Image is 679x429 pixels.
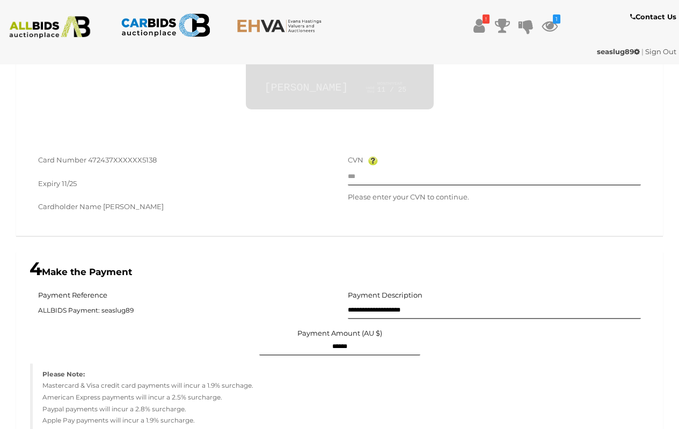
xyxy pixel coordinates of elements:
[38,303,332,319] span: ALLBIDS Payment: seaslug89
[103,202,164,211] span: [PERSON_NAME]
[42,370,85,378] strong: Please Note:
[645,47,676,56] a: Sign Out
[553,14,560,24] i: 1
[641,47,644,56] span: |
[348,291,422,299] h5: Payment Description
[377,82,415,93] div: 11 / 25
[348,154,363,166] label: CVN
[368,157,378,165] img: Help
[38,201,101,213] label: Cardholder Name
[297,329,382,337] label: Payment Amount (AU $)
[483,14,490,24] i: !
[630,11,679,23] a: Contact Us
[121,11,210,40] img: CARBIDS.com.au
[237,19,326,33] img: EHVA.com.au
[630,12,676,21] b: Contact Us
[38,291,107,299] h5: Payment Reference
[38,154,86,166] label: Card Number
[348,191,641,203] p: Please enter your CVN to continue.
[5,16,94,39] img: ALLBIDS.com.au
[597,47,640,56] strong: seaslug89
[471,16,487,35] a: !
[597,47,641,56] a: seaslug89
[38,177,60,190] label: Expiry
[62,179,77,188] span: 11/25
[30,257,42,280] span: 4
[265,83,367,93] div: [PERSON_NAME]
[30,267,132,277] b: Make the Payment
[542,16,558,35] a: 1
[265,53,415,65] div: 4724 37XX XXXX 5138
[88,156,157,164] span: 472437XXXXXX5138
